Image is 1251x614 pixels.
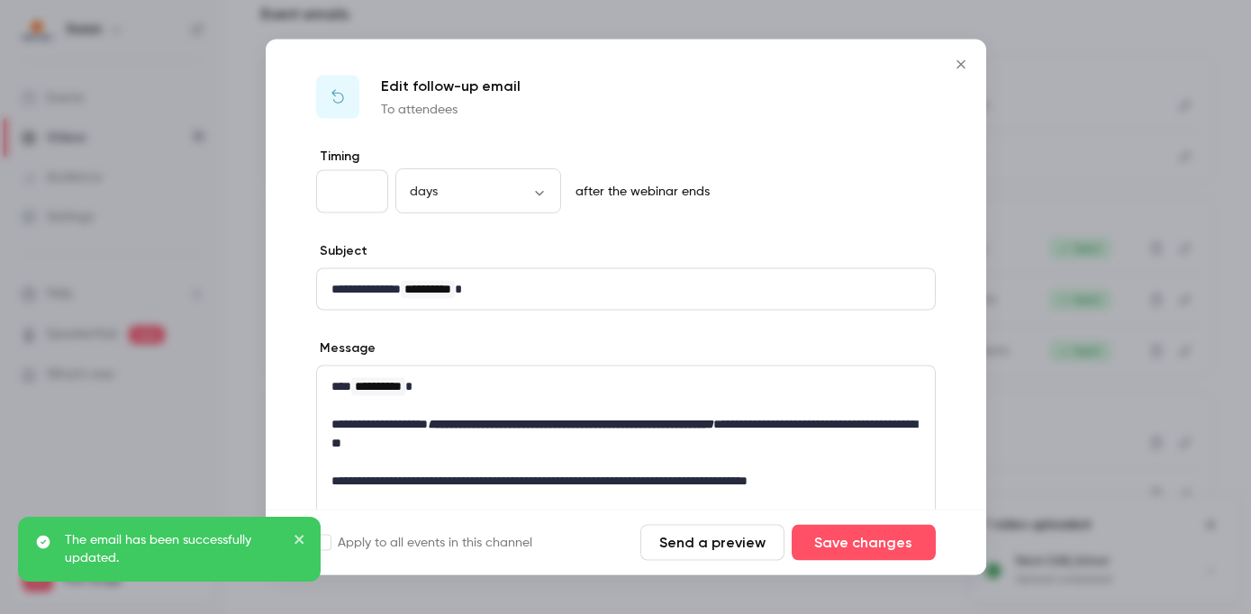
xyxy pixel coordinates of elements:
button: Save changes [792,525,936,561]
label: Subject [316,242,367,260]
button: Close [943,47,979,83]
div: editor [317,269,935,310]
label: Timing [316,148,936,166]
label: Apply to all events in this channel [316,534,532,552]
div: days [395,182,561,200]
p: after the webinar ends [568,183,710,201]
p: Edit follow-up email [381,76,521,97]
label: Message [316,339,376,357]
p: To attendees [381,101,521,119]
div: editor [317,366,935,539]
p: The email has been successfully updated. [65,531,281,567]
button: Send a preview [640,525,784,561]
button: close [294,531,306,553]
